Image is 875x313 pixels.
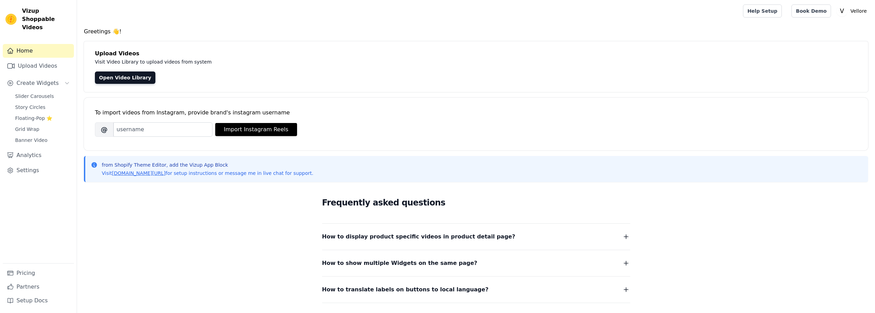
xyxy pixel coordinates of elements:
span: Vizup Shoppable Videos [22,7,71,32]
span: @ [95,122,113,137]
button: V Vellore [836,5,869,17]
a: Grid Wrap [11,124,74,134]
span: How to show multiple Widgets on the same page? [322,258,478,268]
a: Floating-Pop ⭐ [11,113,74,123]
a: Analytics [3,148,74,162]
h4: Upload Videos [95,49,857,58]
button: How to translate labels on buttons to local language? [322,285,630,294]
a: Upload Videos [3,59,74,73]
p: Visit Video Library to upload videos from system [95,58,403,66]
img: Vizup [6,14,17,25]
button: Create Widgets [3,76,74,90]
a: [DOMAIN_NAME][URL] [112,170,166,176]
a: Settings [3,164,74,177]
span: Banner Video [15,137,47,144]
span: How to display product specific videos in product detail page? [322,232,515,242]
button: How to show multiple Widgets on the same page? [322,258,630,268]
a: Book Demo [791,4,831,18]
p: Visit for setup instructions or message me in live chat for support. [102,170,313,177]
span: Slider Carousels [15,93,54,100]
h2: Frequently asked questions [322,196,630,210]
h4: Greetings 👋! [84,27,868,36]
span: Grid Wrap [15,126,39,133]
div: To import videos from Instagram, provide brand's instagram username [95,109,857,117]
a: Setup Docs [3,294,74,308]
span: Story Circles [15,104,45,111]
span: How to translate labels on buttons to local language? [322,285,489,294]
input: username [113,122,212,137]
span: Floating-Pop ⭐ [15,115,52,122]
a: Home [3,44,74,58]
a: Banner Video [11,135,74,145]
span: Create Widgets [17,79,59,87]
a: Open Video Library [95,71,155,84]
text: V [840,8,844,14]
p: Vellore [847,5,869,17]
a: Slider Carousels [11,91,74,101]
a: Partners [3,280,74,294]
button: How to display product specific videos in product detail page? [322,232,630,242]
button: Import Instagram Reels [215,123,297,136]
a: Pricing [3,266,74,280]
a: Help Setup [743,4,782,18]
p: from Shopify Theme Editor, add the Vizup App Block [102,161,313,168]
a: Story Circles [11,102,74,112]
